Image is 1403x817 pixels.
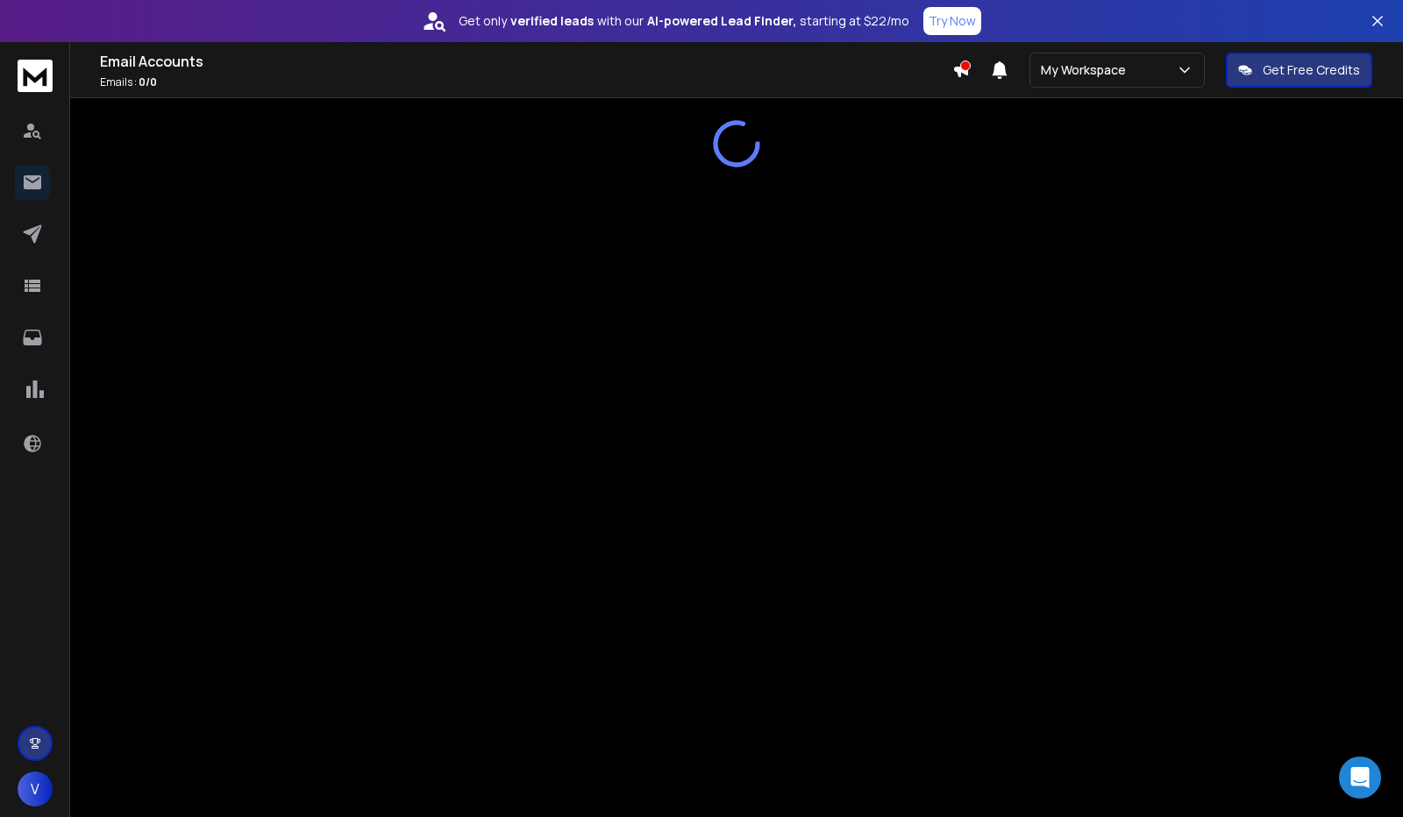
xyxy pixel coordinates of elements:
[1226,53,1372,88] button: Get Free Credits
[18,771,53,806] button: V
[647,12,796,30] strong: AI-powered Lead Finder,
[100,51,952,72] h1: Email Accounts
[139,75,157,89] span: 0 / 0
[1263,61,1360,79] p: Get Free Credits
[929,12,976,30] p: Try Now
[1041,61,1133,79] p: My Workspace
[100,75,952,89] p: Emails :
[1339,757,1381,799] div: Open Intercom Messenger
[923,7,981,35] button: Try Now
[510,12,594,30] strong: verified leads
[459,12,909,30] p: Get only with our starting at $22/mo
[18,60,53,92] img: logo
